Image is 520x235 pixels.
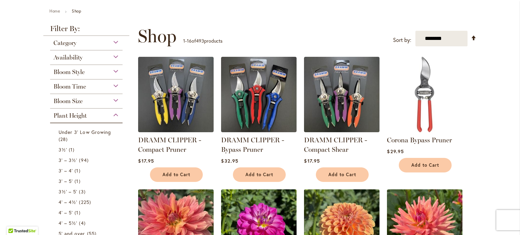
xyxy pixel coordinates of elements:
[53,68,85,76] span: Bloom Style
[183,38,185,44] span: 1
[74,167,82,174] span: 1
[59,167,116,174] a: 3' – 4' 1
[304,136,367,154] a: DRAMM CLIPPER - Compact Shear
[49,8,60,14] a: Home
[304,127,380,134] a: DRAMM CLIPPER - Compact Shear
[387,136,452,144] a: Corona Bypass Pruner
[59,157,77,163] span: 3' – 3½'
[59,136,69,143] span: 28
[79,188,87,195] span: 3
[59,178,116,185] a: 3' – 5' 1
[221,136,284,154] a: DRAMM CLIPPER - Bypass Pruner
[59,178,73,184] span: 3' – 5'
[138,127,214,134] a: DRAMM CLIPPER - Compact Pruner
[183,36,222,46] p: - of products
[59,199,77,205] span: 4' – 4½'
[221,127,297,134] a: DRAMM CLIPPER - Bypass Pruner
[53,54,83,61] span: Availability
[59,128,116,143] a: Under 3' Low Growing 28
[187,38,192,44] span: 16
[53,39,77,47] span: Category
[387,57,462,132] img: Corona Bypass Pruner
[138,26,176,46] span: Shop
[328,172,356,178] span: Add to Cart
[162,172,190,178] span: Add to Cart
[53,97,83,105] span: Bloom Size
[59,157,116,164] a: 3' – 3½' 94
[59,209,73,216] span: 4' – 5'
[59,167,73,174] span: 3' – 4'
[399,158,452,172] button: Add to Cart
[221,158,238,164] span: $32.95
[316,167,369,182] button: Add to Cart
[196,38,204,44] span: 493
[138,136,201,154] a: DRAMM CLIPPER - Compact Pruner
[150,167,203,182] button: Add to Cart
[79,157,90,164] span: 94
[59,188,116,195] a: 3½' – 5' 3
[5,211,24,230] iframe: Launch Accessibility Center
[411,162,439,168] span: Add to Cart
[393,34,411,46] label: Sort by:
[138,158,154,164] span: $17.95
[59,220,77,226] span: 4' – 5½'
[233,167,286,182] button: Add to Cart
[79,219,87,227] span: 4
[74,178,82,185] span: 1
[43,25,129,36] strong: Filter By:
[304,158,320,164] span: $17.95
[74,209,82,216] span: 1
[59,188,77,195] span: 3½' – 5'
[59,129,111,135] span: Under 3' Low Growing
[387,127,462,134] a: Corona Bypass Pruner
[304,57,380,132] img: DRAMM CLIPPER - Compact Shear
[59,146,116,153] a: 3½' 1
[53,112,87,119] span: Plant Height
[221,57,297,132] img: DRAMM CLIPPER - Bypass Pruner
[69,146,76,153] span: 1
[79,198,92,206] span: 225
[53,83,86,90] span: Bloom Time
[59,219,116,227] a: 4' – 5½' 4
[59,146,67,153] span: 3½'
[387,148,404,155] span: $29.95
[72,8,81,14] strong: Shop
[59,198,116,206] a: 4' – 4½' 225
[245,172,273,178] span: Add to Cart
[138,57,214,132] img: DRAMM CLIPPER - Compact Pruner
[59,209,116,216] a: 4' – 5' 1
